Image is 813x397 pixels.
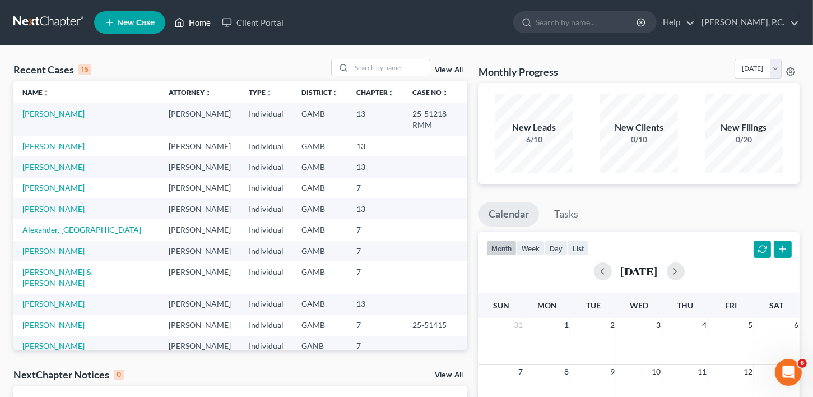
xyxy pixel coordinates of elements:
[486,241,517,256] button: month
[160,198,240,219] td: [PERSON_NAME]
[332,90,338,96] i: unfold_more
[770,301,784,310] span: Sat
[13,368,124,381] div: NextChapter Notices
[292,261,347,293] td: GAMB
[240,336,292,357] td: Individual
[775,359,802,386] iframe: Intercom live chat
[292,136,347,156] td: GAMB
[347,156,403,177] td: 13
[747,318,754,332] span: 5
[347,136,403,156] td: 13
[793,318,800,332] span: 6
[292,219,347,240] td: GAMB
[240,315,292,335] td: Individual
[160,178,240,198] td: [PERSON_NAME]
[292,241,347,261] td: GAMB
[205,90,211,96] i: unfold_more
[347,261,403,293] td: 7
[240,198,292,219] td: Individual
[22,299,85,308] a: [PERSON_NAME]
[403,315,467,335] td: 25-51415
[513,318,524,332] span: 31
[600,134,679,145] div: 0/10
[347,103,403,135] td: 13
[705,121,783,134] div: New Filings
[160,156,240,177] td: [PERSON_NAME]
[292,156,347,177] td: GAMB
[545,241,568,256] button: day
[356,88,394,96] a: Chapterunfold_more
[347,198,403,219] td: 13
[657,12,695,33] a: Help
[651,365,662,378] span: 10
[22,162,85,172] a: [PERSON_NAME]
[630,301,648,310] span: Wed
[347,219,403,240] td: 7
[655,318,662,332] span: 3
[292,336,347,357] td: GANB
[22,141,85,151] a: [PERSON_NAME]
[347,294,403,315] td: 13
[442,90,448,96] i: unfold_more
[568,241,589,256] button: list
[347,178,403,198] td: 7
[240,136,292,156] td: Individual
[292,294,347,315] td: GAMB
[701,318,708,332] span: 4
[696,365,708,378] span: 11
[240,156,292,177] td: Individual
[160,294,240,315] td: [PERSON_NAME]
[725,301,737,310] span: Fri
[478,202,539,227] a: Calendar
[435,66,463,74] a: View All
[216,12,289,33] a: Client Portal
[435,371,463,379] a: View All
[78,64,91,75] div: 15
[160,219,240,240] td: [PERSON_NAME]
[586,301,601,310] span: Tue
[347,315,403,335] td: 7
[609,318,616,332] span: 2
[249,88,272,96] a: Typeunfold_more
[478,65,558,79] h3: Monthly Progress
[22,88,49,96] a: Nameunfold_more
[742,365,754,378] span: 12
[240,261,292,293] td: Individual
[292,103,347,135] td: GAMB
[240,178,292,198] td: Individual
[517,365,524,378] span: 7
[240,219,292,240] td: Individual
[160,261,240,293] td: [PERSON_NAME]
[301,88,338,96] a: Districtunfold_more
[22,320,85,330] a: [PERSON_NAME]
[347,241,403,261] td: 7
[160,336,240,357] td: [PERSON_NAME]
[117,19,155,27] span: New Case
[351,59,430,76] input: Search by name...
[705,134,783,145] div: 0/20
[169,88,211,96] a: Attorneyunfold_more
[347,336,403,357] td: 7
[609,365,616,378] span: 9
[13,63,91,76] div: Recent Cases
[494,301,510,310] span: Sun
[114,370,124,380] div: 0
[160,103,240,135] td: [PERSON_NAME]
[563,365,570,378] span: 8
[22,183,85,192] a: [PERSON_NAME]
[495,121,574,134] div: New Leads
[266,90,272,96] i: unfold_more
[160,136,240,156] td: [PERSON_NAME]
[544,202,588,227] a: Tasks
[22,341,85,350] a: [PERSON_NAME]
[292,315,347,335] td: GAMB
[43,90,49,96] i: unfold_more
[677,301,693,310] span: Thu
[563,318,570,332] span: 1
[240,103,292,135] td: Individual
[169,12,216,33] a: Home
[388,90,394,96] i: unfold_more
[798,359,807,368] span: 6
[22,267,92,288] a: [PERSON_NAME] & [PERSON_NAME]
[696,12,799,33] a: [PERSON_NAME], P.C.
